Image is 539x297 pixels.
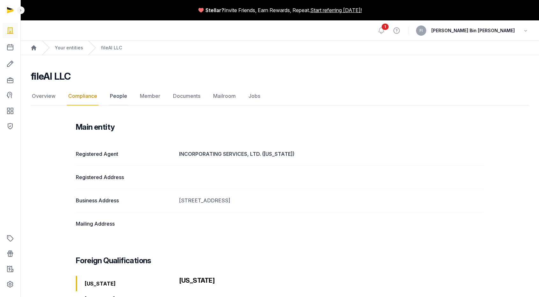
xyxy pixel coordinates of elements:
[139,87,162,105] a: Member
[179,197,484,204] dd: [STREET_ADDRESS]
[76,197,174,204] dt: Business Address
[424,223,539,297] iframe: Chat Widget
[109,87,128,105] a: People
[67,87,98,105] a: Compliance
[420,29,423,33] span: FI
[247,87,262,105] a: Jobs
[179,150,484,158] dd: INCORPORATING SERVICES, LTD. ([US_STATE])
[205,6,224,14] span: Stellar?
[76,122,115,132] h3: Main entity
[431,27,515,34] span: [PERSON_NAME] Bin [PERSON_NAME]
[212,87,237,105] a: Mailroom
[76,173,174,181] dt: Registered Address
[76,256,151,266] h3: Foreign Qualifications
[31,70,71,82] h2: fileAI LLC
[382,24,389,30] span: 1
[310,6,362,14] a: Start referring [DATE]!
[416,25,426,36] button: FI
[101,45,122,51] a: fileAI LLC
[76,150,174,158] dt: Registered Agent
[31,87,529,105] nav: Tabs
[76,220,174,228] dt: Mailing Address
[76,276,174,291] div: [US_STATE]
[20,41,539,55] nav: Breadcrumb
[31,87,57,105] a: Overview
[179,276,484,285] h3: [US_STATE]
[172,87,202,105] a: Documents
[55,45,83,51] a: Your entities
